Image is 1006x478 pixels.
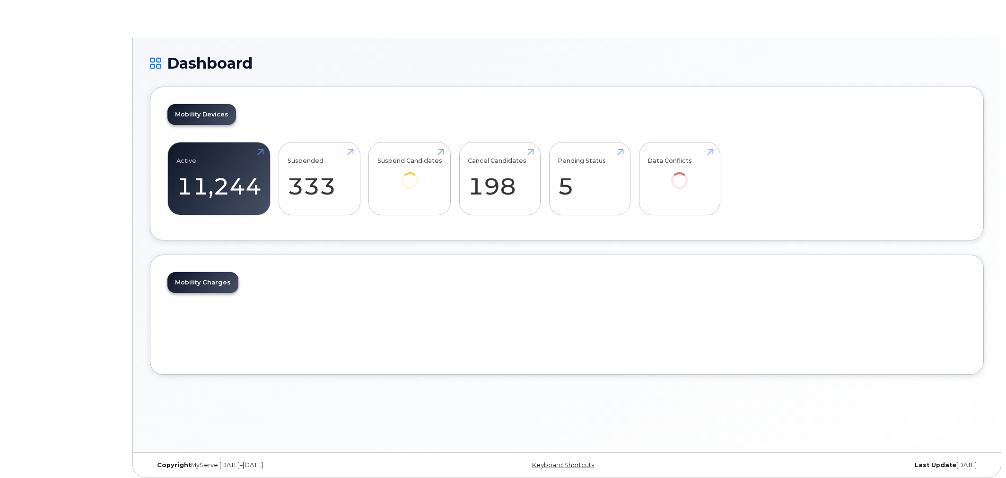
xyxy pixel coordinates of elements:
[915,461,956,469] strong: Last Update
[647,148,711,202] a: Data Conflicts
[377,148,442,202] a: Suspend Candidates
[288,148,351,210] a: Suspended 333
[176,148,262,210] a: Active 11,244
[706,461,984,469] div: [DATE]
[150,461,428,469] div: MyServe [DATE]–[DATE]
[558,148,621,210] a: Pending Status 5
[157,461,191,469] strong: Copyright
[150,55,984,71] h1: Dashboard
[468,148,532,210] a: Cancel Candidates 198
[167,272,238,293] a: Mobility Charges
[532,461,594,469] a: Keyboard Shortcuts
[167,104,236,125] a: Mobility Devices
